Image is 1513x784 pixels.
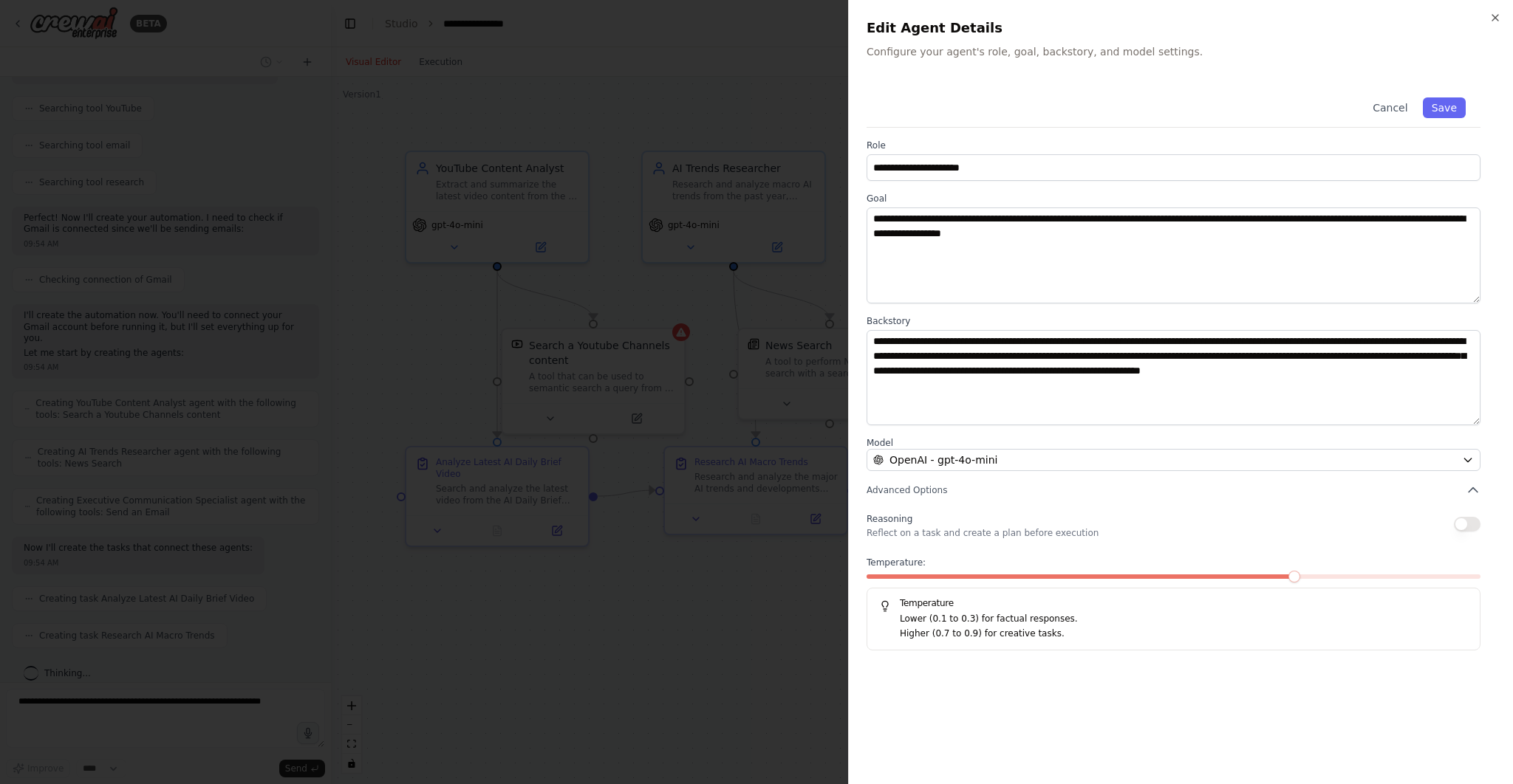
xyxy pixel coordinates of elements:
[1364,97,1416,118] button: Cancel
[867,437,1480,449] label: Model
[867,449,1480,471] button: OpenAI - gpt-4o-mini
[867,18,1495,38] h2: Edit Agent Details
[867,514,912,524] span: Reasoning
[867,483,1480,498] button: Advanced Options
[867,140,1480,151] label: Role
[867,193,1480,204] label: Goal
[867,315,1480,327] label: Backstory
[867,44,1495,59] p: Configure your agent's role, goal, backstory, and model settings.
[879,597,1468,609] h5: Temperature
[889,453,997,467] span: OpenAI - gpt-4o-mini
[867,527,1099,539] p: Reflect on a task and create a plan before execution
[867,557,926,568] span: Temperature:
[900,627,1468,642] p: Higher (0.7 to 0.9) for creative tasks.
[900,612,1468,627] p: Lower (0.1 to 0.3) for factual responses.
[867,484,947,496] span: Advanced Options
[1423,97,1466,118] button: Save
